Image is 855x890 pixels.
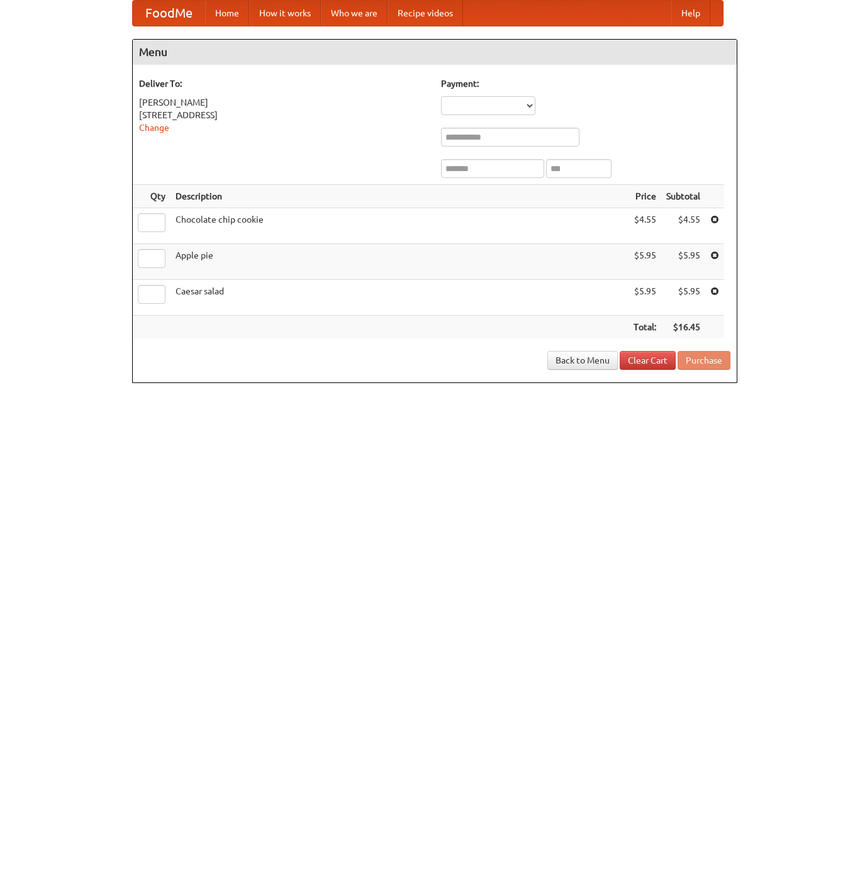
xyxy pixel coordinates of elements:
[671,1,710,26] a: Help
[661,185,705,208] th: Subtotal
[661,244,705,280] td: $5.95
[661,208,705,244] td: $4.55
[139,109,428,121] div: [STREET_ADDRESS]
[629,208,661,244] td: $4.55
[388,1,463,26] a: Recipe videos
[133,185,170,208] th: Qty
[441,77,730,90] h5: Payment:
[139,96,428,109] div: [PERSON_NAME]
[620,351,676,370] a: Clear Cart
[547,351,618,370] a: Back to Menu
[133,1,205,26] a: FoodMe
[249,1,321,26] a: How it works
[661,280,705,316] td: $5.95
[139,123,169,133] a: Change
[321,1,388,26] a: Who we are
[629,185,661,208] th: Price
[629,244,661,280] td: $5.95
[678,351,730,370] button: Purchase
[133,40,737,65] h4: Menu
[170,280,629,316] td: Caesar salad
[170,244,629,280] td: Apple pie
[629,316,661,339] th: Total:
[205,1,249,26] a: Home
[170,185,629,208] th: Description
[170,208,629,244] td: Chocolate chip cookie
[139,77,428,90] h5: Deliver To:
[661,316,705,339] th: $16.45
[629,280,661,316] td: $5.95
